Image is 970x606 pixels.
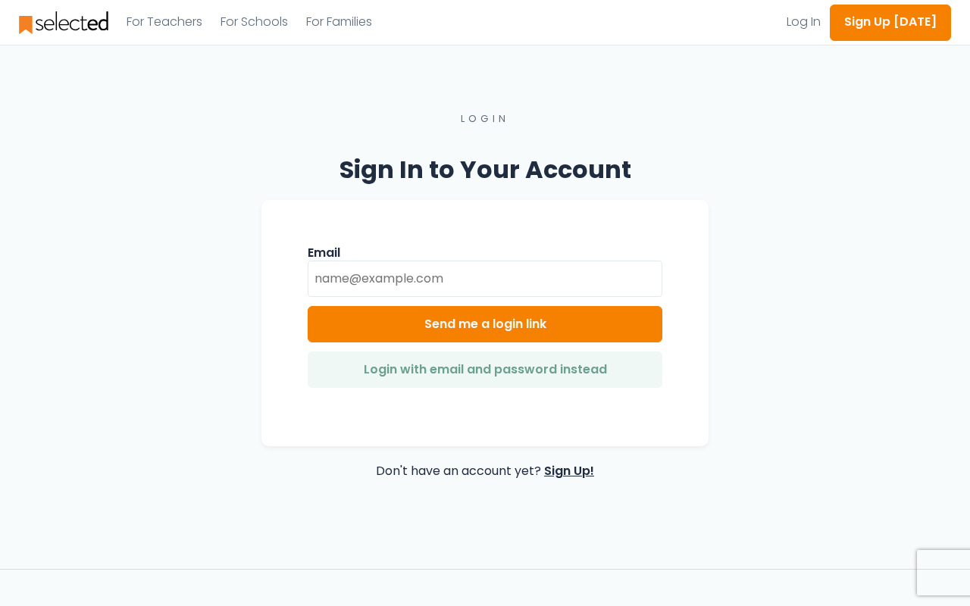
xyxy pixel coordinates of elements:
[221,15,288,29] a: For Schools
[308,244,340,261] label: Email
[376,464,594,478] div: Don't have an account yet?
[461,114,509,125] div: LOGIN
[306,15,372,29] a: For Families
[830,5,951,41] button: Sign Up [DATE]
[308,306,662,342] button: Send me a login link
[339,156,631,184] h1: Sign In to Your Account
[308,261,662,297] input: name@example.com
[127,15,202,29] a: For Teachers
[544,462,594,479] a: Sign Up!
[19,11,108,34] img: logo.svg
[308,351,662,388] button: Login with email and password instead
[787,15,821,29] a: Log In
